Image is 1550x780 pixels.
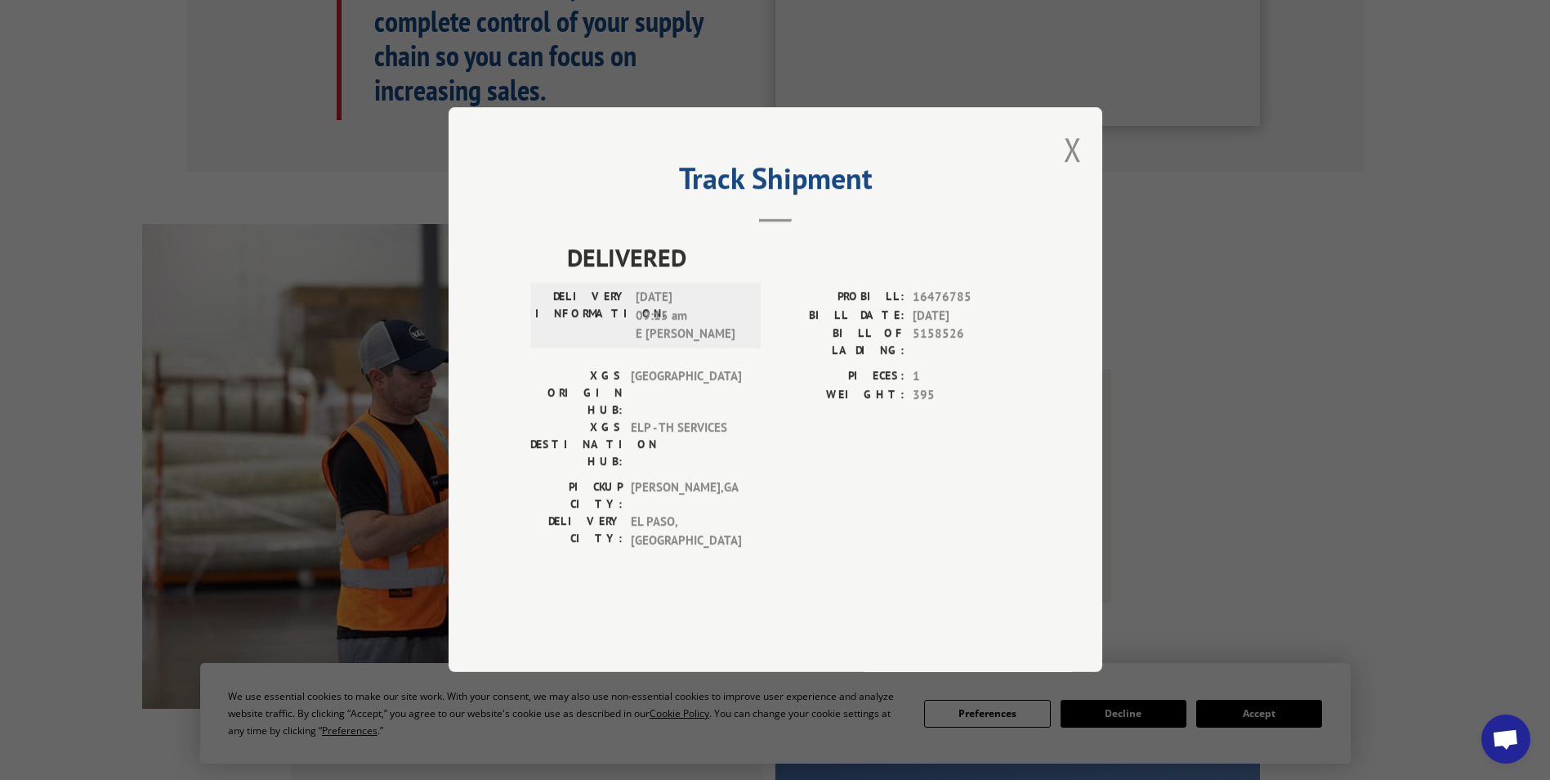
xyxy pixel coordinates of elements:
[567,240,1021,276] span: DELIVERED
[775,325,905,360] label: BILL OF LADING:
[530,479,623,513] label: PICKUP CITY:
[631,479,741,513] span: [PERSON_NAME] , GA
[636,289,746,344] span: [DATE] 09:15 am E [PERSON_NAME]
[775,386,905,405] label: WEIGHT:
[530,419,623,471] label: XGS DESTINATION HUB:
[913,307,1021,325] span: [DATE]
[530,368,623,419] label: XGS ORIGIN HUB:
[775,307,905,325] label: BILL DATE:
[631,513,741,550] span: EL PASO , [GEOGRAPHIC_DATA]
[913,325,1021,360] span: 5158526
[535,289,628,344] label: DELIVERY INFORMATION:
[775,368,905,387] label: PIECES:
[631,419,741,471] span: ELP - TH SERVICES
[530,513,623,550] label: DELIVERY CITY:
[775,289,905,307] label: PROBILL:
[1481,715,1530,764] div: Open chat
[913,289,1021,307] span: 16476785
[631,368,741,419] span: [GEOGRAPHIC_DATA]
[1064,128,1082,171] button: Close modal
[913,386,1021,405] span: 395
[913,368,1021,387] span: 1
[530,167,1021,198] h2: Track Shipment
